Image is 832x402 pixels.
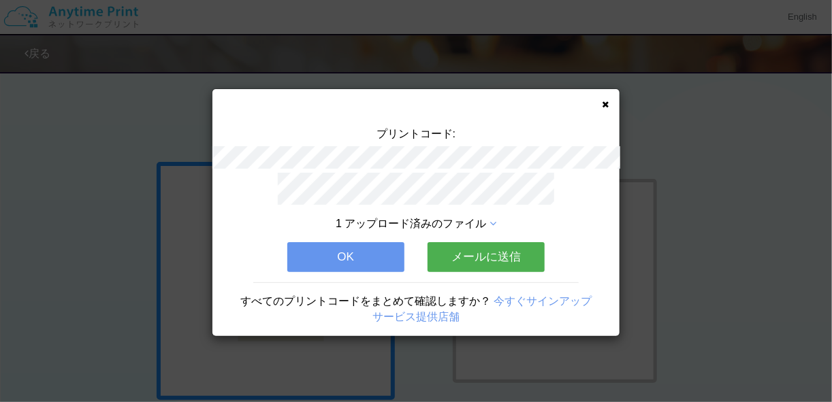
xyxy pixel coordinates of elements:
[287,242,404,272] button: OK
[240,295,491,307] span: すべてのプリントコードをまとめて確認しますか？
[372,311,460,322] a: サービス提供店舗
[336,218,486,229] span: 1 アップロード済みのファイル
[428,242,545,272] button: メールに送信
[377,128,455,139] span: プリントコード:
[494,295,592,307] a: 今すぐサインアップ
